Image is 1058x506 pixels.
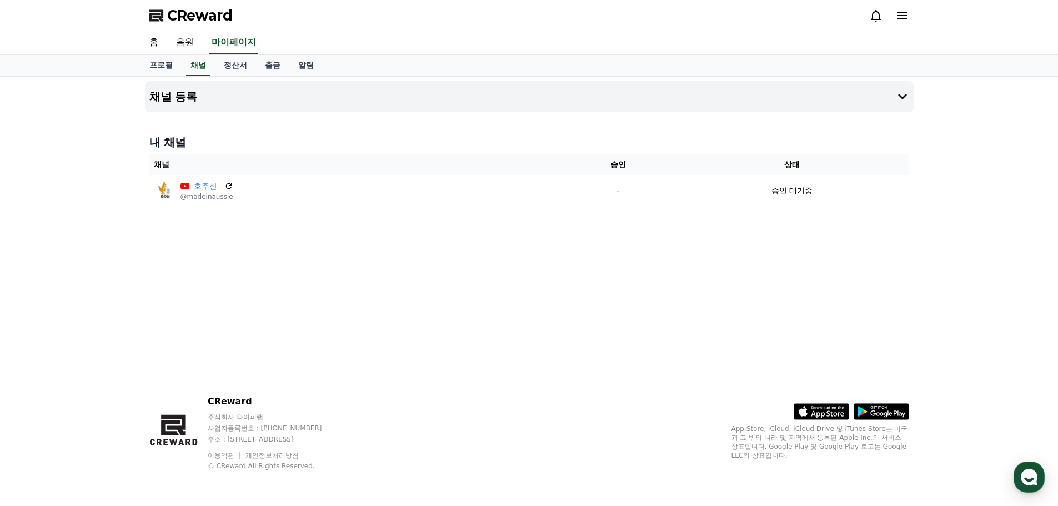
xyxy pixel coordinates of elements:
p: 승인 대기중 [771,185,813,197]
a: 호주산 [194,181,220,192]
a: 채널 [186,55,210,76]
button: 채널 등록 [145,81,914,112]
a: 홈 [141,31,167,54]
a: 개인정보처리방침 [245,452,299,459]
a: 프로필 [141,55,182,76]
th: 채널 [149,154,561,175]
p: @madeinaussie [180,192,233,201]
a: 음원 [167,31,203,54]
a: 정산서 [215,55,256,76]
th: 상태 [675,154,909,175]
p: - [565,185,670,197]
th: 승인 [561,154,675,175]
p: App Store, iCloud, iCloud Drive 및 iTunes Store는 미국과 그 밖의 나라 및 지역에서 등록된 Apple Inc.의 서비스 상표입니다. Goo... [731,424,909,460]
p: 주식회사 와이피랩 [208,413,343,422]
p: CReward [208,395,343,408]
span: CReward [167,7,233,24]
p: 사업자등록번호 : [PHONE_NUMBER] [208,424,343,433]
h4: 채널 등록 [149,91,198,103]
img: 호주산 [154,179,176,202]
p: © CReward All Rights Reserved. [208,462,343,470]
a: 알림 [289,55,323,76]
a: 마이페이지 [209,31,258,54]
p: 주소 : [STREET_ADDRESS] [208,435,343,444]
a: CReward [149,7,233,24]
a: 이용약관 [208,452,243,459]
h4: 내 채널 [149,134,909,150]
a: 출금 [256,55,289,76]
